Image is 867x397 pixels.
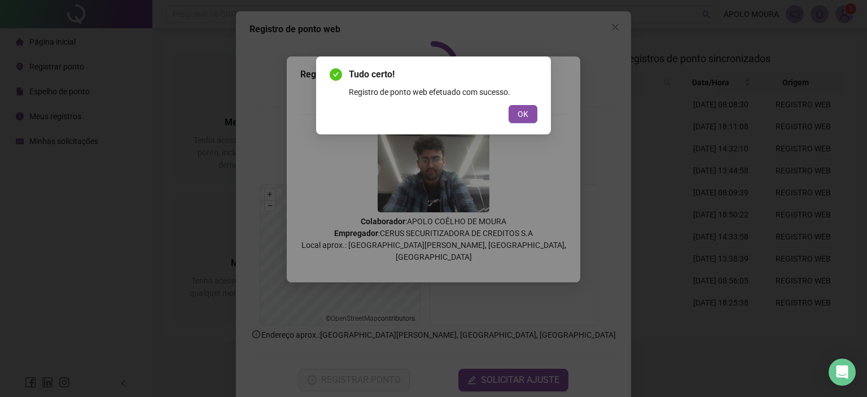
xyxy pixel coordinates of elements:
span: Tudo certo! [349,68,537,81]
div: Registro de ponto web efetuado com sucesso. [349,86,537,98]
button: OK [509,105,537,123]
span: OK [518,108,528,120]
div: Open Intercom Messenger [829,359,856,386]
span: check-circle [330,68,342,81]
